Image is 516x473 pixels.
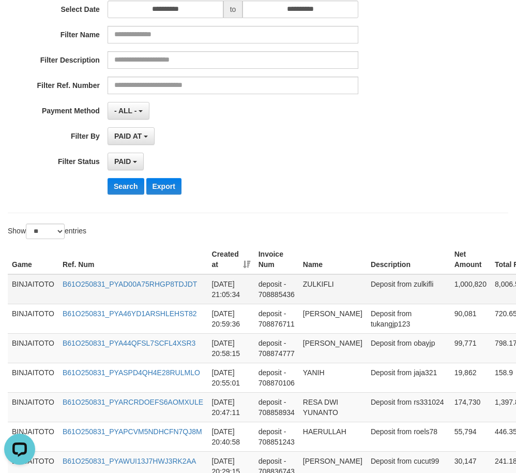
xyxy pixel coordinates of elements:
[8,333,58,363] td: BINJAITOTO
[254,274,299,304] td: deposit - 708885436
[367,245,450,274] th: Description
[114,107,137,115] span: - ALL -
[63,398,203,406] a: B61O250831_PYARCRDOEFS6AOMXULE
[208,333,254,363] td: [DATE] 20:58:15
[108,153,144,170] button: PAID
[208,363,254,392] td: [DATE] 20:55:01
[58,245,208,274] th: Ref. Num
[26,224,65,239] select: Showentries
[254,363,299,392] td: deposit - 708870106
[254,245,299,274] th: Invoice Num
[450,392,491,422] td: 174,730
[8,245,58,274] th: Game
[8,392,58,422] td: BINJAITOTO
[208,422,254,451] td: [DATE] 20:40:58
[63,457,196,465] a: B61O250831_PYAWUI13J7HWJ3RK2AA
[367,304,450,333] td: Deposit from tukangjp123
[4,4,35,35] button: Open LiveChat chat widget
[367,392,450,422] td: Deposit from rs331024
[254,333,299,363] td: deposit - 708874777
[299,274,367,304] td: ZULKIFLI
[63,427,202,436] a: B61O250831_PYAPCVM5NDHCFN7QJ8M
[63,368,200,377] a: B61O250831_PYASPD4QH4E28RULMLO
[367,422,450,451] td: Deposit from roels78
[8,422,58,451] td: BINJAITOTO
[254,304,299,333] td: deposit - 708876711
[108,102,149,120] button: - ALL -
[450,363,491,392] td: 19,862
[299,304,367,333] td: [PERSON_NAME]
[450,422,491,451] td: 55,794
[114,157,131,166] span: PAID
[146,178,181,195] button: Export
[299,392,367,422] td: RESA DWI YUNANTO
[299,245,367,274] th: Name
[367,333,450,363] td: Deposit from obayjp
[8,274,58,304] td: BINJAITOTO
[63,339,195,347] a: B61O250831_PYA44QFSL7SCFL4XSR3
[208,245,254,274] th: Created at: activate to sort column ascending
[108,127,155,145] button: PAID AT
[8,304,58,333] td: BINJAITOTO
[450,245,491,274] th: Net Amount
[208,392,254,422] td: [DATE] 20:47:11
[208,274,254,304] td: [DATE] 21:05:34
[450,333,491,363] td: 99,771
[299,422,367,451] td: HAERULLAH
[367,363,450,392] td: Deposit from jaja321
[299,363,367,392] td: YANIH
[63,280,197,288] a: B61O250831_PYAD00A75RHGP8TDJDT
[254,392,299,422] td: deposit - 708858934
[450,274,491,304] td: 1,000,820
[450,304,491,333] td: 90,081
[8,224,86,239] label: Show entries
[63,309,197,318] a: B61O250831_PYA46YD1ARSHLEHST82
[367,274,450,304] td: Deposit from zulkifli
[299,333,367,363] td: [PERSON_NAME]
[108,178,144,195] button: Search
[8,363,58,392] td: BINJAITOTO
[254,422,299,451] td: deposit - 708851243
[223,1,243,18] span: to
[114,132,142,140] span: PAID AT
[208,304,254,333] td: [DATE] 20:59:36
